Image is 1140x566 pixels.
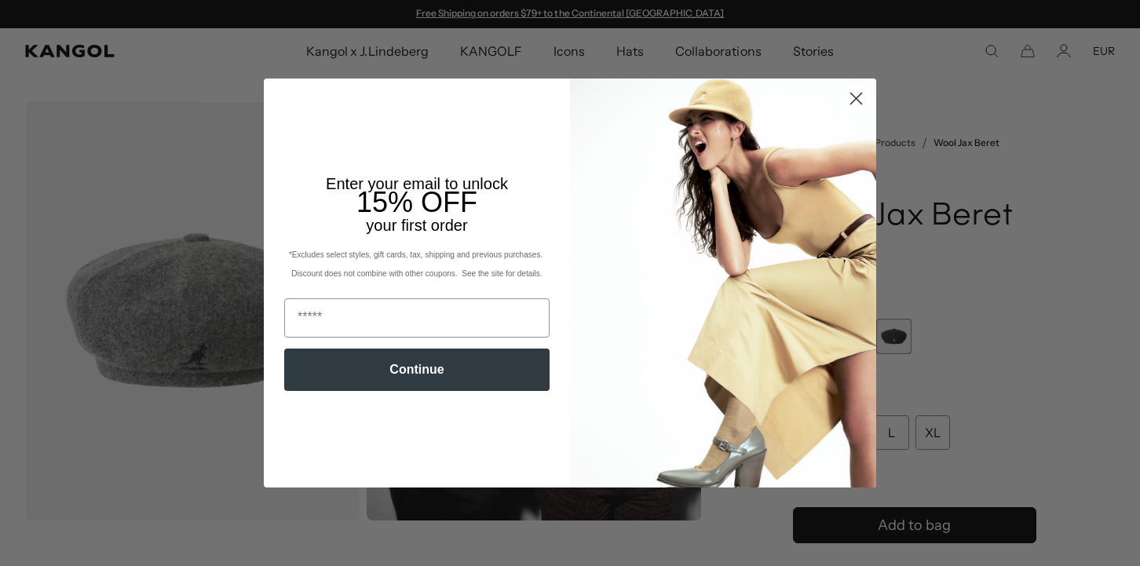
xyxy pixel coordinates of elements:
[570,79,876,487] img: 93be19ad-e773-4382-80b9-c9d740c9197f.jpeg
[842,85,870,112] button: Close dialog
[366,217,467,234] span: your first order
[326,175,508,192] span: Enter your email to unlock
[289,250,545,278] span: *Excludes select styles, gift cards, tax, shipping and previous purchases. Discount does not comb...
[284,349,550,391] button: Continue
[284,298,550,338] input: Email
[356,186,477,218] span: 15% OFF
